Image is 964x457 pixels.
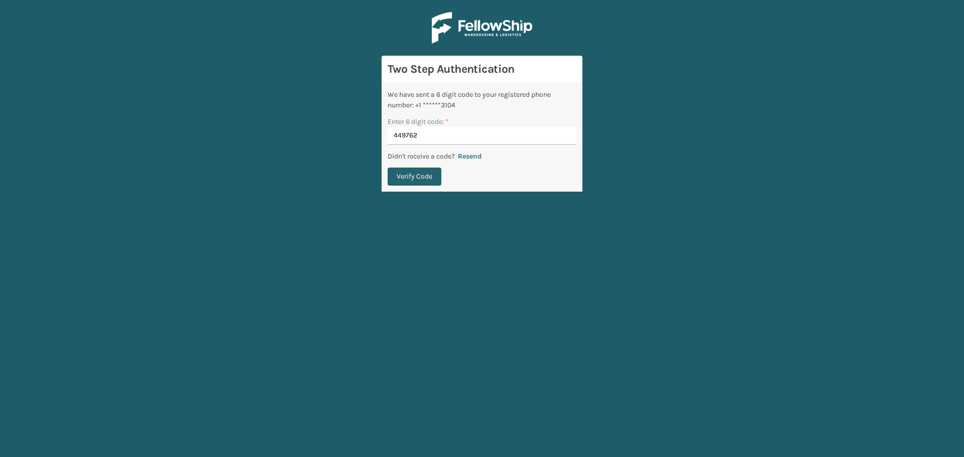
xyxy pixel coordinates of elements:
[388,116,448,127] label: Enter 6 digit code:
[455,152,485,161] button: Resend
[432,12,532,44] img: Logo
[388,89,576,110] div: We have sent a 6 digit code to your registered phone number: +1 ******3104
[388,62,576,77] h3: Two Step Authentication
[388,168,441,186] button: Verify Code
[388,151,455,162] p: Didn't receive a code?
